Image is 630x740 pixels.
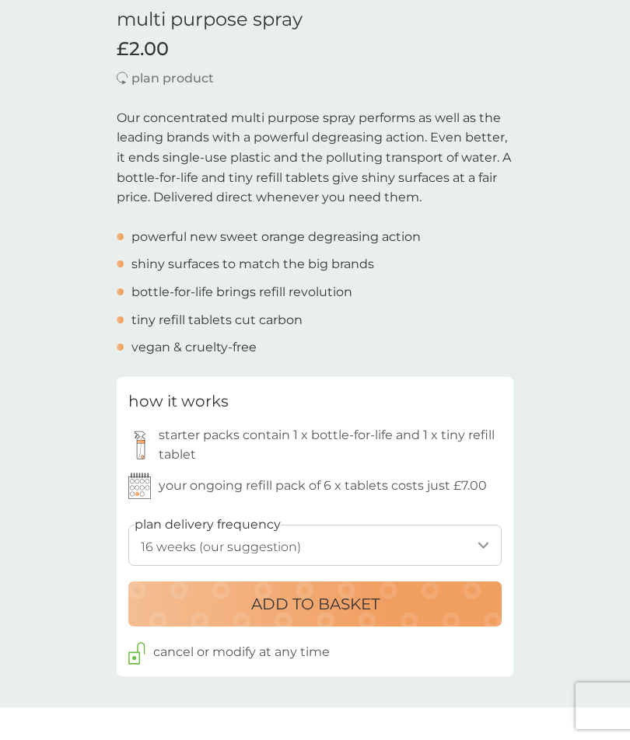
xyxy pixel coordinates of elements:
p: cancel or modify at any time [153,642,330,662]
button: ADD TO BASKET [128,581,502,627]
h1: multi purpose spray [117,9,513,31]
p: tiny refill tablets cut carbon [131,310,303,330]
p: Our concentrated multi purpose spray performs as well as the leading brands with a powerful degre... [117,108,513,208]
p: bottle-for-life brings refill revolution [131,282,352,302]
p: shiny surfaces to match the big brands [131,254,374,274]
span: £2.00 [117,38,169,61]
p: plan product [131,68,214,89]
p: your ongoing refill pack of 6 x tablets costs just £7.00 [159,476,487,496]
p: ADD TO BASKET [251,592,380,616]
p: powerful new sweet orange degreasing action [131,227,421,247]
p: starter packs contain 1 x bottle-for-life and 1 x tiny refill tablet [159,425,502,465]
p: vegan & cruelty-free [131,337,257,358]
label: plan delivery frequency [135,515,281,535]
h3: how it works [128,389,229,414]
